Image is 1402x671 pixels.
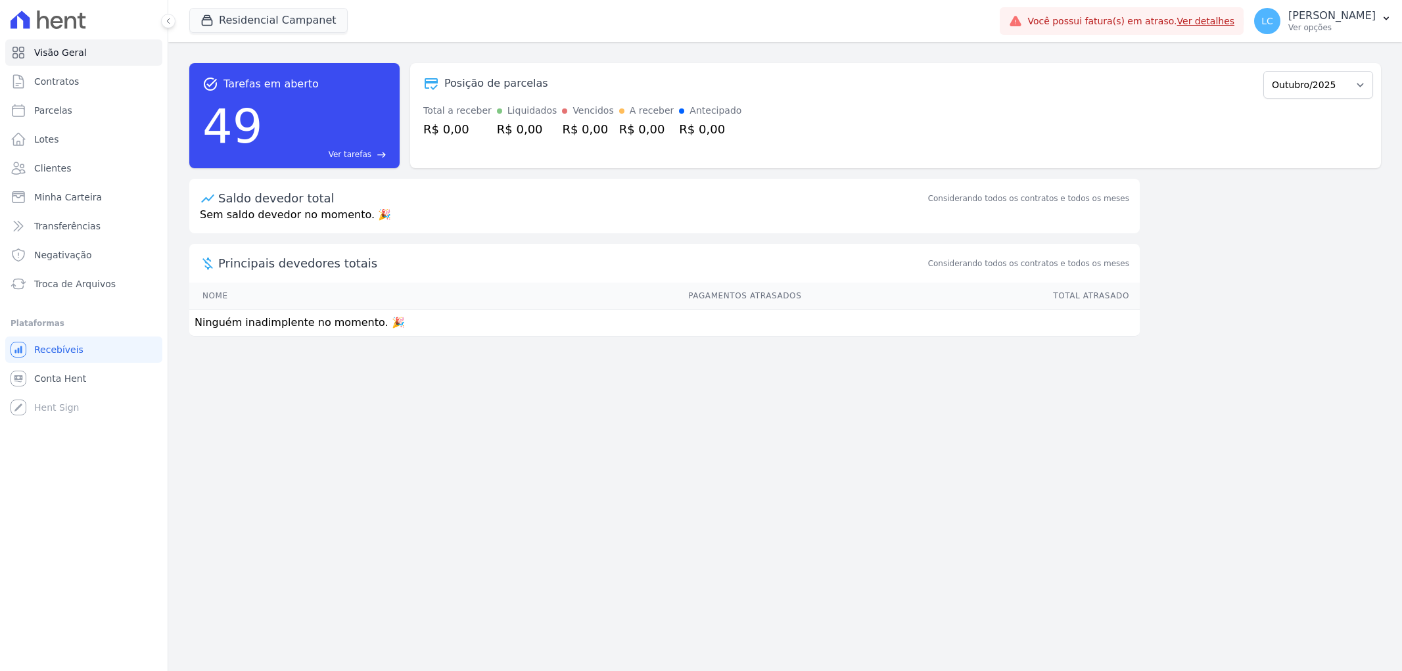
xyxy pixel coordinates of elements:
a: Contratos [5,68,162,95]
a: Recebíveis [5,336,162,363]
th: Total Atrasado [802,283,1140,310]
div: Total a receber [423,104,492,118]
button: LC [PERSON_NAME] Ver opções [1244,3,1402,39]
div: R$ 0,00 [497,120,557,138]
a: Visão Geral [5,39,162,66]
span: Conta Hent [34,372,86,385]
a: Ver tarefas east [268,149,386,160]
span: Troca de Arquivos [34,277,116,290]
span: Você possui fatura(s) em atraso. [1027,14,1234,28]
a: Ver detalhes [1177,16,1235,26]
div: Posição de parcelas [444,76,548,91]
p: Sem saldo devedor no momento. 🎉 [189,207,1140,233]
div: R$ 0,00 [679,120,741,138]
span: LC [1261,16,1273,26]
a: Lotes [5,126,162,152]
span: Principais devedores totais [218,254,925,272]
a: Clientes [5,155,162,181]
div: Saldo devedor total [218,189,925,207]
div: Liquidados [507,104,557,118]
p: [PERSON_NAME] [1288,9,1376,22]
th: Nome [189,283,359,310]
a: Conta Hent [5,365,162,392]
p: Ver opções [1288,22,1376,33]
div: R$ 0,00 [619,120,674,138]
span: Negativação [34,248,92,262]
span: Lotes [34,133,59,146]
span: task_alt [202,76,218,92]
div: R$ 0,00 [423,120,492,138]
span: Clientes [34,162,71,175]
span: Minha Carteira [34,191,102,204]
div: A receber [630,104,674,118]
span: Tarefas em aberto [223,76,319,92]
a: Parcelas [5,97,162,124]
a: Transferências [5,213,162,239]
div: Vencidos [572,104,613,118]
a: Troca de Arquivos [5,271,162,297]
div: Antecipado [689,104,741,118]
div: 49 [202,92,263,160]
span: Considerando todos os contratos e todos os meses [928,258,1129,269]
button: Residencial Campanet [189,8,348,33]
div: R$ 0,00 [562,120,613,138]
span: Contratos [34,75,79,88]
span: Visão Geral [34,46,87,59]
div: Considerando todos os contratos e todos os meses [928,193,1129,204]
span: Parcelas [34,104,72,117]
span: east [377,150,386,160]
span: Transferências [34,220,101,233]
a: Minha Carteira [5,184,162,210]
div: Plataformas [11,315,157,331]
span: Ver tarefas [329,149,371,160]
a: Negativação [5,242,162,268]
span: Recebíveis [34,343,83,356]
th: Pagamentos Atrasados [359,283,802,310]
td: Ninguém inadimplente no momento. 🎉 [189,310,1140,336]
